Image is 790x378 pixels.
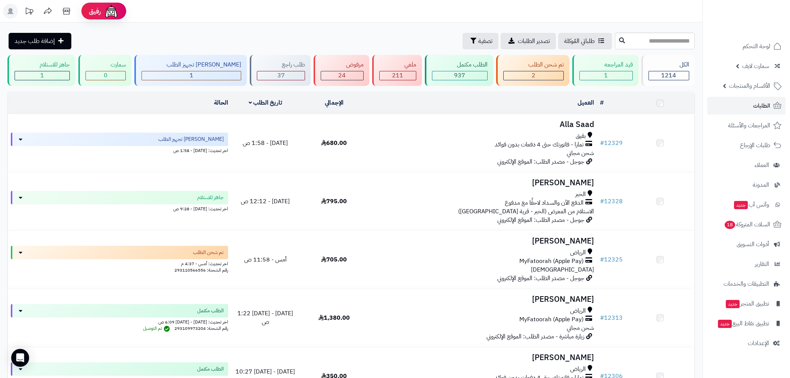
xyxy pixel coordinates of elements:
span: 1,380.00 [318,313,350,322]
a: #12325 [600,255,623,264]
span: [DEMOGRAPHIC_DATA] [531,265,594,274]
a: المراجعات والأسئلة [707,117,786,134]
a: الإجمالي [325,98,343,107]
a: قيد المراجعه 1 [571,55,640,86]
span: [DATE] - [DATE] 1:22 ص [237,309,293,326]
a: # [600,98,604,107]
a: تحديثات المنصة [20,4,38,21]
span: شحن مجاني [567,323,594,332]
span: 795.00 [321,197,347,206]
a: #12313 [600,313,623,322]
span: زيارة مباشرة - مصدر الطلب: الموقع الإلكتروني [486,332,584,341]
a: التطبيقات والخدمات [707,275,786,293]
a: #12329 [600,139,623,148]
span: 0 [104,71,108,80]
span: 24 [338,71,346,80]
a: مرفوض 24 [312,55,370,86]
span: طلبات الإرجاع [740,140,770,151]
div: Open Intercom Messenger [11,349,29,367]
a: الإعدادات [707,334,786,352]
span: السلات المتروكة [724,219,770,230]
a: لوحة التحكم [707,37,786,55]
span: رفيق [89,7,101,16]
a: [PERSON_NAME] تجهيز الطلب 1 [133,55,248,86]
div: 211 [380,71,416,80]
span: تطبيق المتجر [725,298,769,309]
span: تم شحن الطلب [193,249,224,256]
span: الدفع الآن والسداد لاحقًا مع مدفوع [505,199,584,207]
span: 1 [604,71,608,80]
span: 705.00 [321,255,347,264]
span: المدونة [753,180,769,190]
div: 1 [580,71,632,80]
span: وآتس آب [733,199,769,210]
span: 937 [454,71,465,80]
div: 24 [321,71,363,80]
span: لوحة التحكم [743,41,770,52]
span: الأقسام والمنتجات [729,81,770,91]
span: الرياض [570,365,586,374]
a: العميل [578,98,594,107]
a: تصدير الطلبات [501,33,556,49]
a: تطبيق المتجرجديد [707,295,786,313]
span: # [600,139,604,148]
span: 2 [532,71,535,80]
span: [DATE] - 12:12 ص [241,197,290,206]
span: رقم الشحنة: 293109973204 [174,325,228,332]
span: تطبيق نقاط البيع [717,318,769,329]
span: تمارا - فاتورتك حتى 4 دفعات بدون فوائد [495,140,584,149]
div: اخر تحديث: أمس - 4:37 م [11,259,228,267]
span: شحن مجاني [567,149,594,158]
a: أدوات التسويق [707,235,786,253]
span: 1 [40,71,44,80]
a: إضافة طلب جديد [9,33,71,49]
span: # [600,313,604,322]
img: ai-face.png [104,4,119,19]
a: العملاء [707,156,786,174]
div: اخر تحديث: [DATE] - 1:58 ص [11,146,228,154]
span: جديد [726,300,740,308]
h3: Alla Saad [371,120,594,129]
span: # [600,255,604,264]
span: جديد [718,320,732,328]
span: أمس - 11:58 ص [244,255,287,264]
div: 2 [504,71,563,80]
span: التقارير [755,259,769,269]
a: طلبات الإرجاع [707,136,786,154]
a: سمارت 0 [77,55,133,86]
span: الطلبات [753,100,770,111]
span: الطلب مكتمل [197,365,224,373]
span: [DATE] - 1:58 ص [243,139,288,148]
span: 1 [190,71,193,80]
a: الطلب مكتمل 937 [423,55,495,86]
div: اخر تحديث: [DATE] - [DATE] 6:09 ص [11,317,228,325]
span: [PERSON_NAME] تجهيز الطلب [158,136,224,143]
div: اخر تحديث: [DATE] - 9:28 ص [11,204,228,212]
a: تاريخ الطلب [249,98,283,107]
button: تصفية [463,33,498,49]
span: الإعدادات [748,338,769,348]
span: جوجل - مصدر الطلب: الموقع الإلكتروني [497,157,584,166]
span: بقيق [576,132,586,140]
div: مرفوض [321,61,363,69]
span: الطلب مكتمل [197,307,224,315]
div: قيد المراجعه [579,61,633,69]
span: الاستلام من المعرض (الخبر - قرية [GEOGRAPHIC_DATA]) [458,207,594,216]
img: logo-2.png [739,15,783,31]
div: طلب راجع [257,61,305,69]
span: طلباتي المُوكلة [564,37,595,46]
a: المدونة [707,176,786,194]
a: جاهز للاستلام 1 [6,55,77,86]
a: تم شحن الطلب 2 [495,55,571,86]
div: تم شحن الطلب [503,61,564,69]
span: جوجل - مصدر الطلب: الموقع الإلكتروني [497,216,584,224]
div: الطلب مكتمل [432,61,488,69]
span: الرياض [570,307,586,315]
a: ملغي 211 [371,55,423,86]
span: 211 [392,71,403,80]
span: 37 [277,71,285,80]
span: التطبيقات والخدمات [724,279,769,289]
div: جاهز للاستلام [15,61,70,69]
div: الكل [649,61,689,69]
div: 1 [142,71,241,80]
